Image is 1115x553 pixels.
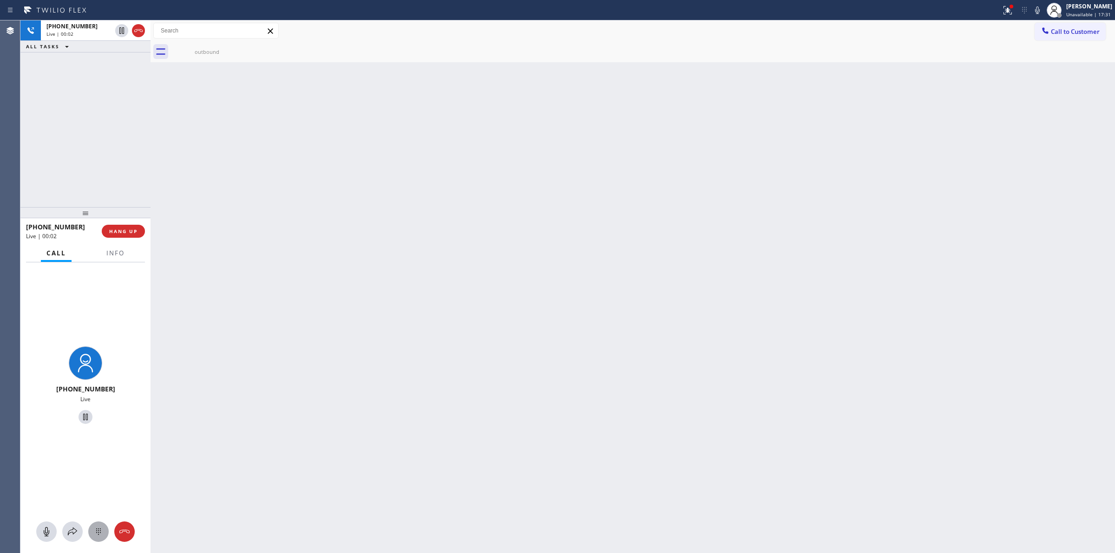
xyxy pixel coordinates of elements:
button: Mute [1031,4,1044,17]
span: [PHONE_NUMBER] [26,222,85,231]
span: HANG UP [109,228,138,234]
button: HANG UP [102,225,145,238]
button: Info [101,244,130,262]
button: Call to Customer [1035,23,1106,40]
span: Unavailable | 17:31 [1066,11,1111,18]
span: Info [106,249,125,257]
input: Search [154,23,278,38]
button: Hang up [114,521,135,542]
button: Open directory [62,521,83,542]
span: Call [46,249,66,257]
button: Open dialpad [88,521,109,542]
button: ALL TASKS [20,41,78,52]
div: outbound [172,48,242,55]
div: [PERSON_NAME] [1066,2,1112,10]
span: Live | 00:02 [26,232,57,240]
span: Call to Customer [1051,27,1100,36]
button: Hold Customer [115,24,128,37]
button: Mute [36,521,57,542]
span: [PHONE_NUMBER] [46,22,98,30]
span: Live | 00:02 [46,31,73,37]
button: Hold Customer [79,410,92,424]
button: Call [41,244,72,262]
span: [PHONE_NUMBER] [56,384,115,393]
span: ALL TASKS [26,43,59,50]
button: Hang up [132,24,145,37]
span: Live [80,395,91,403]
